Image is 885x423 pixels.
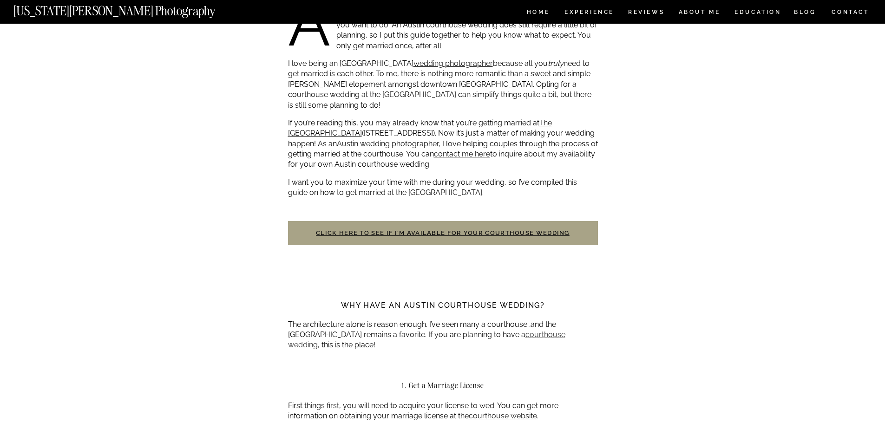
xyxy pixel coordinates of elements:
h3: Why have an Austin Courthouse Wedding? [288,300,598,311]
a: courthouse website [469,411,537,420]
a: contact me here [434,150,490,158]
a: CONTACT [831,7,870,17]
a: Experience [564,9,613,17]
h2: 1. Get a Marriage License [288,381,598,390]
a: HOME [525,9,551,17]
p: If you’re reading this, you may already know that you’re getting married at ([STREET_ADDRESS]). N... [288,118,598,170]
p: I want you to maximize your time with me during your wedding, so I’ve compiled this guide on how ... [288,177,598,198]
a: ABOUT ME [678,9,721,17]
a: Click here to see if I’m available for your courthouse wedding [316,229,570,236]
a: [US_STATE][PERSON_NAME] Photography [13,5,247,13]
p: First things first, you will need to acquire your license to wed. You can get more information on... [288,401,598,422]
a: EDUCATION [734,9,782,17]
p: I love being an [GEOGRAPHIC_DATA] because all you need to get married is each other. To me, there... [288,59,598,111]
a: Austin wedding photographer [337,139,439,148]
a: BLOG [794,9,816,17]
em: truly [548,59,564,68]
a: wedding photographer [413,59,493,68]
a: REVIEWS [628,9,663,17]
p: The architecture alone is reason enough. I’ve seen many a courthouse…and the [GEOGRAPHIC_DATA] re... [288,319,598,351]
